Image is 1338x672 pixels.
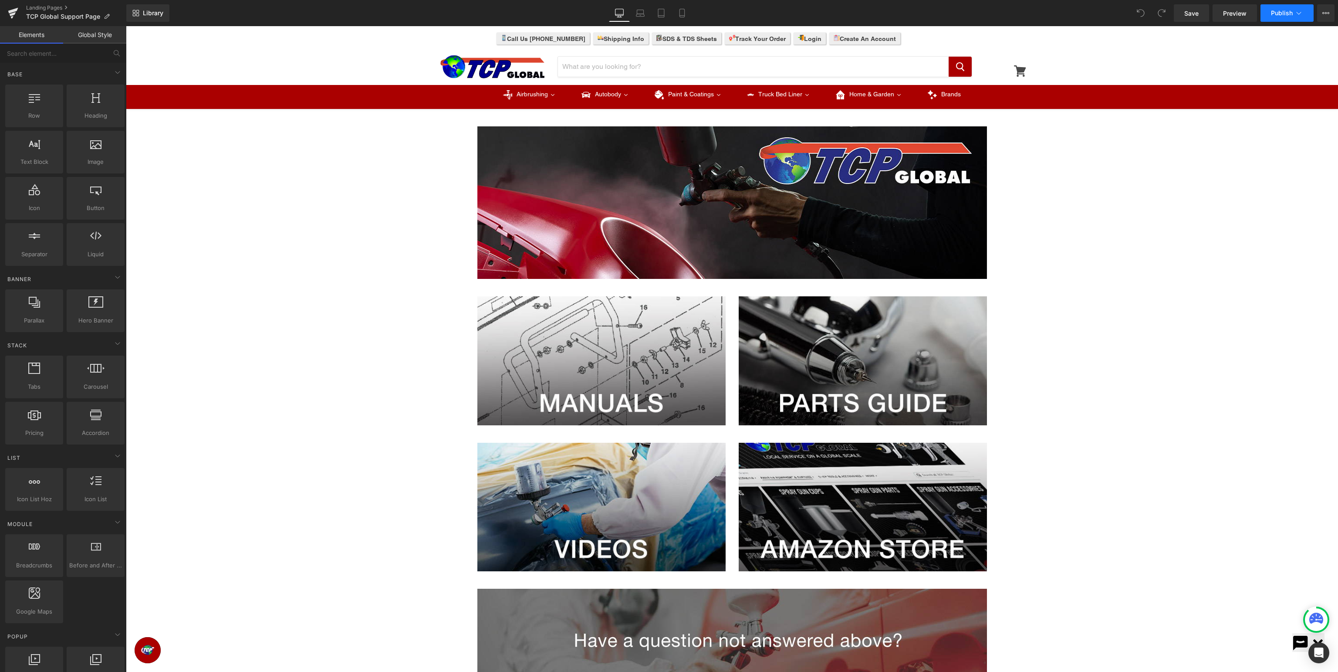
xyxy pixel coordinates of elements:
a: Mobile [672,4,693,22]
a: Tablet [651,4,672,22]
span: Preview [1223,9,1247,18]
button: More [1317,4,1335,22]
span: Icon [8,204,61,213]
span: Separator [8,250,61,259]
img: log-in.svg [672,9,678,15]
a: Track Your Order [599,7,664,18]
span: Google Maps [8,607,61,616]
a: New Library [126,4,169,22]
a: Truck Bed LinerTruck Bed Liner [608,59,697,81]
span: Liquid [69,250,122,259]
span: Button [69,204,122,213]
span: Accordion [69,428,122,438]
span: Brands [815,64,835,73]
span: Popup [7,632,29,641]
a: AirbrushingAirbrushing [364,59,443,81]
a: Shipping Info [467,7,523,18]
span: Base [7,70,24,78]
a: Home & GardenHome & Garden [697,59,789,81]
a: Desktop [609,4,630,22]
a: Login [668,7,700,18]
img: destination.svg [603,9,609,15]
span: Library [143,9,163,17]
button: Search [823,31,846,51]
span: Pricing [8,428,61,438]
button: Redo [1153,4,1170,22]
span: Parallax [8,316,61,325]
span: Row [8,111,61,120]
img: clipboard.svg [708,9,714,15]
span: Before and After Images [69,561,122,570]
a: Create An Account [703,7,774,18]
span: Banner [7,275,32,283]
a: Global Style [63,26,126,44]
img: Paint & Coatings [529,64,538,73]
span: Tabs [8,382,61,391]
img: delivery-truck_4009be93-b750-4772-8b50-7d9b6cf6188a.svg [472,9,478,15]
a: Call Us [PHONE_NUMBER] [371,7,464,18]
button: Publish [1260,4,1314,22]
span: Paint & Coatings [542,64,588,73]
img: Autobody [456,64,465,73]
span: Carousel [69,382,122,391]
span: List [7,454,21,462]
span: Home & Garden [723,64,768,73]
img: Brands [802,64,811,73]
span: Module [7,520,34,528]
span: Icon List [69,495,122,504]
a: Laptop [630,4,651,22]
span: Icon List Hoz [8,495,61,504]
span: Hero Banner [69,316,122,325]
a: Paint & CoatingsPaint & Coatings [516,59,608,81]
img: Airbrushing [377,64,386,73]
span: Image [69,157,122,166]
span: Truck Bed Liner [632,64,676,73]
img: Truck Bed Liner [622,65,628,72]
img: checklist.svg [530,9,537,15]
a: AutobodyAutobody [443,59,516,81]
span: Airbrushing [391,64,422,73]
img: Home & Garden [710,64,719,73]
span: Breadcrumbs [8,561,61,570]
span: Text Block [8,157,61,166]
span: TCP Global Support Page [26,13,100,20]
input: Search [432,31,823,51]
div: Open Intercom Messenger [1308,642,1329,663]
a: Preview [1213,4,1257,22]
a: SDS & TDS Sheets [526,7,595,18]
span: Save [1184,9,1199,18]
a: Brands Brands [789,59,848,81]
img: smartphone.svg [375,9,381,15]
span: Publish [1271,10,1293,17]
span: Stack [7,341,28,350]
a: Landing Pages [26,4,126,11]
button: Undo [1132,4,1149,22]
span: Heading [69,111,122,120]
iframe: Button to open loyalty program pop-up [9,611,35,637]
span: Autobody [469,64,495,73]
